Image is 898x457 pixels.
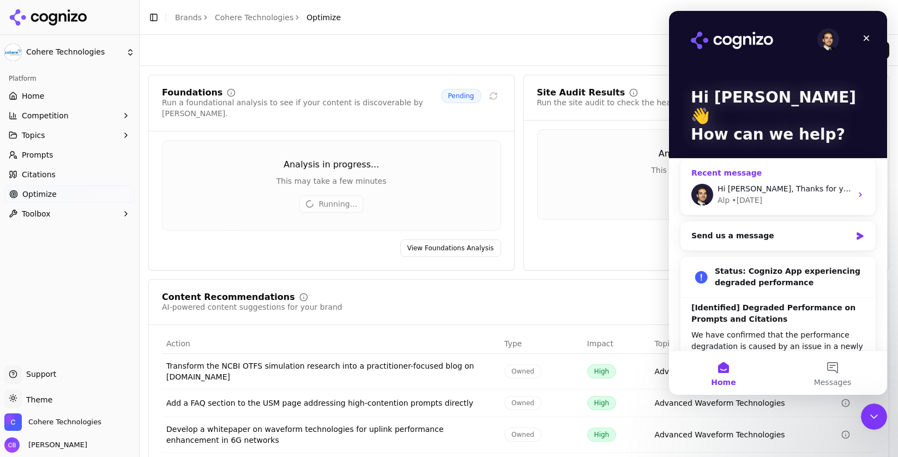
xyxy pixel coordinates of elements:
div: Topic [655,338,811,349]
button: Open organization switcher [4,413,101,431]
span: Optimize [22,189,57,200]
nav: breadcrumb [175,12,341,23]
span: Owned [504,428,541,442]
span: High [587,396,617,410]
b: [Identified] Degraded Performance on Prompts and Citations [22,292,186,312]
span: Messages [145,368,183,375]
div: Alp [49,184,61,195]
div: Content Recommendations [162,293,295,302]
a: Advanced Waveform Technologies [655,398,785,408]
a: Advanced Waveform Technologies [655,366,785,377]
div: Site Audit Results [537,88,625,97]
span: High [587,364,617,378]
div: Foundations [162,88,222,97]
a: View Foundations Analysis [400,239,501,257]
span: Prompts [22,149,53,160]
a: Advanced Waveform Technologies [655,429,785,440]
a: Home [4,87,135,105]
div: Transform the NCBI OTFS simulation research into a practitioner-focused blog on [DOMAIN_NAME] [166,360,496,382]
div: This may take a few minutes [538,165,876,176]
div: Run a foundational analysis to see if your content is discoverable by [PERSON_NAME]. [162,97,441,119]
span: Home [42,368,67,375]
span: Hi [PERSON_NAME], Thanks for your patience. You can now export site audit results. Please let me ... [49,173,569,182]
iframe: Intercom live chat [861,404,887,430]
div: Action [166,338,496,349]
span: Owned [504,396,541,410]
span: Topics [22,130,45,141]
div: Develop a whitepaper on waveform technologies for uplink performance enhancement in 6G networks [166,424,496,446]
img: Cohere Technologies [4,44,22,61]
span: Cohere Technologies [26,47,122,57]
span: High [587,428,617,442]
span: Toolbox [22,208,51,219]
img: Cohere Technologies [4,413,22,431]
img: Camile Branin [4,437,20,453]
div: Run the site audit to check the health of your existing content [537,97,775,108]
div: We have confirmed that the performance degradation is caused by an issue in a newly introduced in... [22,318,196,387]
button: Topics [4,127,135,144]
div: Add a FAQ section to the USM page addressing high-contention prompts directly [166,398,496,408]
span: Competition [22,110,69,121]
div: Close [188,17,207,37]
div: Impact [587,338,646,349]
span: Pending [441,89,481,103]
span: Theme [22,395,52,404]
a: Citations [4,166,135,183]
div: Analysis in progress... [538,147,876,160]
div: AI-powered content suggestions for your brand [162,302,342,312]
div: Type [504,338,578,349]
span: Citations [22,169,56,180]
a: Brands [175,13,202,22]
div: Status: Cognizo App experiencing degraded performance [11,246,207,286]
button: Open user button [4,437,87,453]
div: This may take a few minutes [162,176,501,187]
div: Send us a message [11,210,207,240]
iframe: Intercom live chat [669,11,887,395]
div: • [DATE] [63,184,93,195]
a: Optimize [4,185,135,203]
span: Cohere Technologies [28,417,101,427]
a: Cohere Technologies [215,12,293,23]
span: Optimize [306,12,341,23]
div: Status: Cognizo App experiencing degraded performance [46,255,196,278]
button: Toolbox [4,205,135,223]
button: Messages [109,340,218,384]
div: Platform [4,70,135,87]
div: Send us a message [22,219,182,231]
a: Prompts [4,146,135,164]
button: Competition [4,107,135,124]
span: [PERSON_NAME] [24,440,87,450]
div: Analysis in progress... [162,158,501,171]
span: Owned [504,364,541,378]
span: Home [22,91,44,101]
span: Support [22,369,56,380]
